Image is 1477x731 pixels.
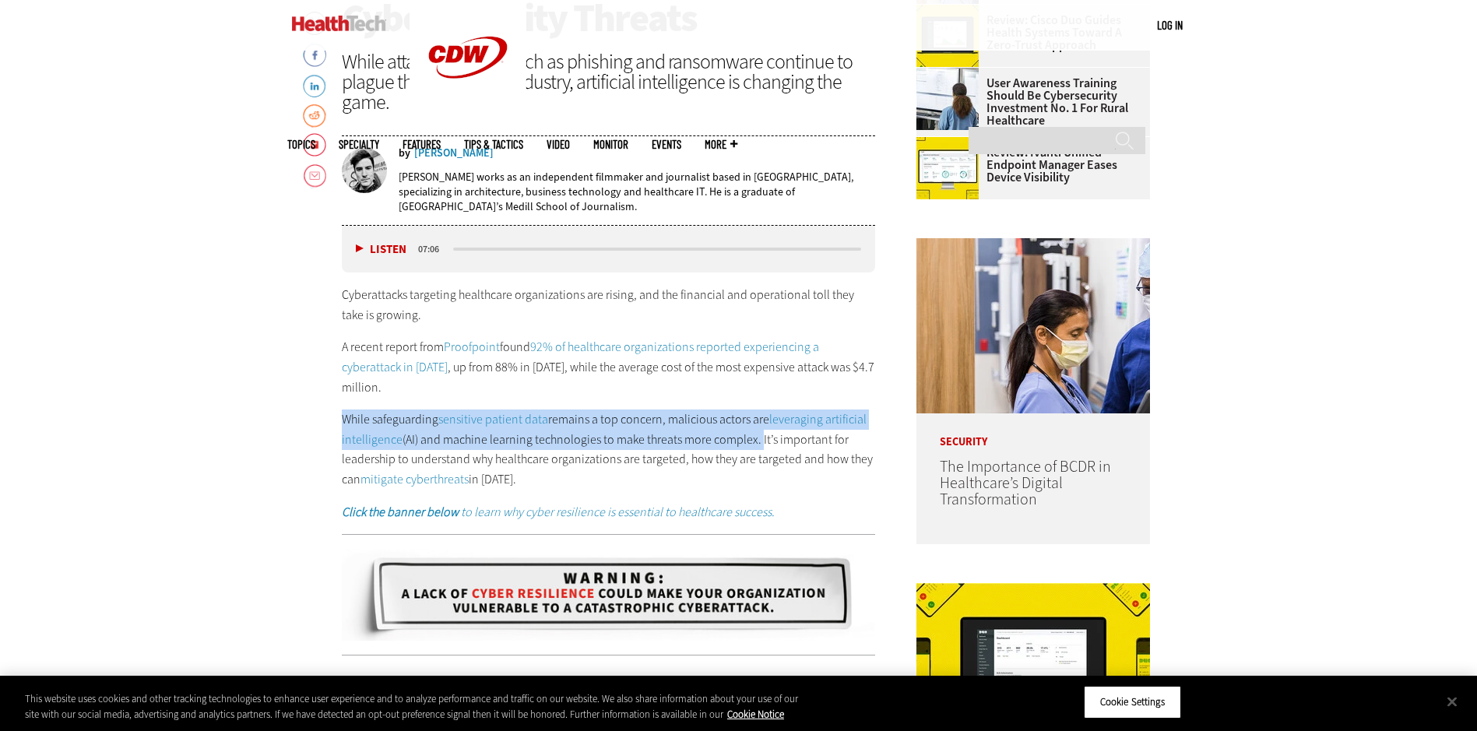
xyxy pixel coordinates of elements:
[916,137,986,149] a: Ivanti Unified Endpoint Manager
[339,139,379,150] span: Specialty
[356,244,406,255] button: Listen
[916,238,1150,413] img: Doctors reviewing tablet
[444,339,500,355] a: Proofpoint
[416,242,451,256] div: duration
[438,411,548,427] a: sensitive patient data
[25,691,812,722] div: This website uses cookies and other tracking technologies to enhance user experience and to analy...
[342,504,459,520] strong: Click the banner below
[342,409,876,489] p: While safeguarding remains a top concern, malicious actors are (AI) and machine learning technolo...
[342,339,819,375] a: 92% of healthcare organizations reported experiencing a cyberattack in [DATE]
[292,16,386,31] img: Home
[916,137,979,199] img: Ivanti Unified Endpoint Manager
[287,139,315,150] span: Topics
[464,139,523,150] a: Tips & Tactics
[1435,684,1469,719] button: Close
[916,146,1141,184] a: Review: Ivanti Unified Endpoint Manager Eases Device Visibility
[403,139,441,150] a: Features
[940,456,1111,510] a: The Importance of BCDR in Healthcare’s Digital Transformation
[399,170,876,214] p: [PERSON_NAME] works as an independent filmmaker and journalist based in [GEOGRAPHIC_DATA], specia...
[342,337,876,397] p: A recent report from found , up from 88% in [DATE], while the average cost of the most expensive ...
[342,285,876,325] p: Cyberattacks targeting healthcare organizations are rising, and the financial and operational tol...
[705,139,737,150] span: More
[342,411,867,448] a: leveraging artificial intelligence
[410,103,526,119] a: CDW
[1084,686,1181,719] button: Cookie Settings
[342,549,876,641] img: x-cyberresillience2-static-2024-na-desktop
[342,504,775,520] a: Click the banner below to learn why cyber resilience is essential to healthcare success.
[461,504,775,520] em: to learn why cyber resilience is essential to healthcare success.
[1157,18,1183,32] a: Log in
[916,413,1150,448] p: Security
[1157,17,1183,33] div: User menu
[727,708,784,721] a: More information about your privacy
[652,139,681,150] a: Events
[547,139,570,150] a: Video
[593,139,628,150] a: MonITor
[342,148,387,193] img: nathan eddy
[342,226,876,272] div: media player
[360,471,469,487] a: mitigate cyberthreats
